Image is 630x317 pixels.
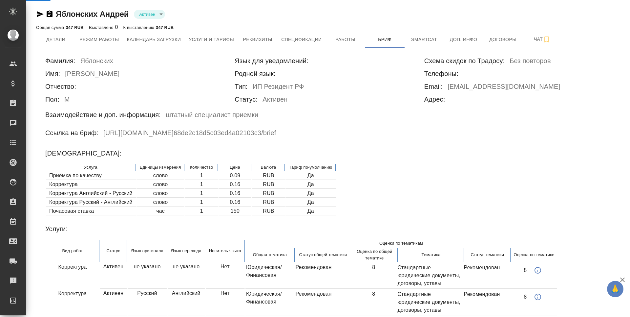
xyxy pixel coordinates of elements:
[424,81,443,92] h6: Email:
[534,293,542,301] svg: Оценка: 8 Автор: Gusmanova Nailya Дата: 02.10.2025, 10:45 Комментарий: отсутствует
[188,164,214,171] p: Количество
[610,282,621,296] span: 🙏
[487,36,519,44] span: Договоры
[285,172,336,180] td: Да
[46,10,53,18] button: Скопировать ссылку
[235,81,248,92] h6: Тип:
[185,172,218,180] td: 1
[424,68,458,79] h6: Телефоны:
[45,128,98,138] h6: Ссылка на бриф:
[252,207,285,215] td: RUB
[512,252,556,258] p: Оценка по тематике
[45,94,59,105] h6: Пол:
[206,289,245,315] td: Нет
[463,290,510,314] td: Рекомендован
[103,128,276,140] h6: [URL][DOMAIN_NAME] 68de2c18d5c03ed4a02103c3 /brief
[46,207,136,215] td: Почасовая ставка
[253,81,304,94] h6: ИП Резидент РФ
[137,12,157,17] button: Активен
[103,248,123,254] p: Cтатус
[127,36,181,44] span: Календарь загрузки
[185,207,218,215] td: 1
[45,224,68,234] h6: Услуги:
[100,263,127,289] td: Активен
[527,35,558,43] span: Чат
[246,290,295,315] td: Юридическая/Финансовая
[252,198,285,207] td: RUB
[128,263,167,289] td: не указано
[285,198,336,207] td: Да
[281,36,322,44] span: Спецификации
[136,181,185,189] td: слово
[46,189,136,198] td: Корректура Английский - Русский
[45,56,75,66] h6: Фамилия:
[235,94,258,105] h6: Статус:
[399,252,463,258] p: Тематика
[189,36,234,44] span: Услуги и тарифы
[45,148,121,158] h6: [DEMOGRAPHIC_DATA]:
[524,266,542,274] div: 8
[168,289,205,315] td: Английский
[80,56,113,68] h6: Яблонских
[66,25,83,30] p: 347 RUB
[89,25,115,30] p: Выставлено
[351,263,397,288] td: 8
[136,172,185,180] td: слово
[285,189,336,198] td: Да
[185,198,218,207] td: 1
[296,252,350,258] p: Cтатус общей тематики
[463,263,510,288] td: Рекомендован
[252,181,285,189] td: RUB
[246,252,294,258] p: Общая тематика
[156,25,174,30] p: 347 RUB
[246,240,556,247] p: Оценки по тематикам
[131,248,163,254] p: Язык оригинала
[46,198,136,207] td: Корректура Русский - Английский
[219,198,251,207] td: 0.16
[448,36,479,44] span: Доп. инфо
[424,94,445,105] h6: Адрес:
[206,263,245,289] td: Нет
[219,172,251,180] td: 0.09
[242,36,273,44] span: Реквизиты
[185,189,218,198] td: 1
[352,248,397,261] p: Оценка по общей тематике
[222,164,248,171] p: Цена
[36,25,66,30] p: Общая сумма
[448,81,560,94] h6: [EMAIL_ADDRESS][DOMAIN_NAME]
[209,248,241,254] p: Носитель языка
[262,94,287,107] h6: Активен
[49,248,96,254] p: Вид работ
[330,36,361,44] span: Работы
[36,10,44,18] button: Скопировать ссылку для ЯМессенджера
[45,68,60,79] h6: Имя:
[49,164,132,171] p: Услуга
[46,289,99,315] td: Корректура
[246,263,295,288] td: Юридическая/Финансовая
[168,263,205,289] td: не указано
[89,23,118,31] div: 0
[65,68,119,81] h6: [PERSON_NAME]
[235,56,308,66] h6: Язык для уведомлений:
[46,181,136,189] td: Корректура
[136,189,185,198] td: слово
[424,56,505,66] h6: Схема скидок по Традосу:
[510,56,551,68] h6: Без повторов
[235,68,275,79] h6: Родной язык:
[185,181,218,189] td: 1
[252,172,285,180] td: RUB
[136,207,185,215] td: час
[351,290,397,315] td: 8
[524,293,542,301] div: 8
[171,248,201,254] p: Язык перевода
[285,207,336,215] td: Да
[289,164,332,171] p: Тариф по-умолчанию
[128,289,167,315] td: Русский
[465,252,510,258] p: Cтатус тематики
[252,189,285,198] td: RUB
[140,164,181,171] p: Единицы измерения
[45,110,161,120] h6: Взаимодействие и доп. информация:
[46,172,136,180] td: Приёмка по качеству
[409,36,440,44] span: Smartcat
[40,36,72,44] span: Детали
